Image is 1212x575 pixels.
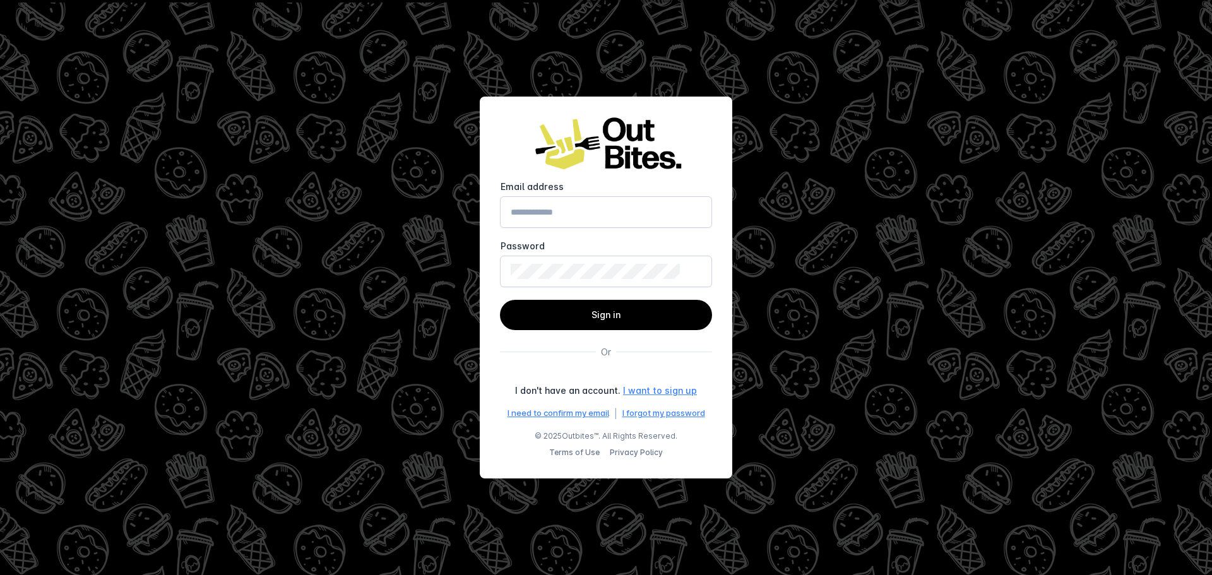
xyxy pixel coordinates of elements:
[535,430,677,442] span: © 2025 . All Rights Reserved.
[501,240,545,251] mat-label: Password
[622,407,705,420] a: I forgot my password
[623,384,697,397] a: I want to sign up
[549,448,600,457] a: Terms of Use
[601,345,611,359] div: Or
[501,181,564,192] mat-label: Email address
[614,407,617,420] div: |
[508,407,609,420] a: I need to confirm my email
[610,448,663,457] a: Privacy Policy
[515,384,621,397] div: I don't have an account.
[591,309,621,320] span: Sign in
[500,300,712,330] button: Sign in
[530,117,682,170] img: Logo image
[562,431,598,441] a: Outbites™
